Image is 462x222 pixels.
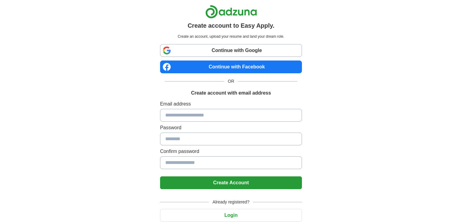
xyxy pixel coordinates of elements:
a: Continue with Google [160,44,302,57]
label: Confirm password [160,148,302,155]
a: Continue with Facebook [160,61,302,73]
label: Email address [160,100,302,108]
span: OR [224,78,238,85]
p: Create an account, upload your resume and land your dream role. [161,34,301,39]
h1: Create account to Easy Apply. [188,21,275,30]
span: Already registered? [209,199,253,205]
img: Adzuna logo [205,5,257,19]
button: Create Account [160,176,302,189]
label: Password [160,124,302,131]
a: Login [160,213,302,218]
button: Login [160,209,302,222]
h1: Create account with email address [191,89,271,97]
